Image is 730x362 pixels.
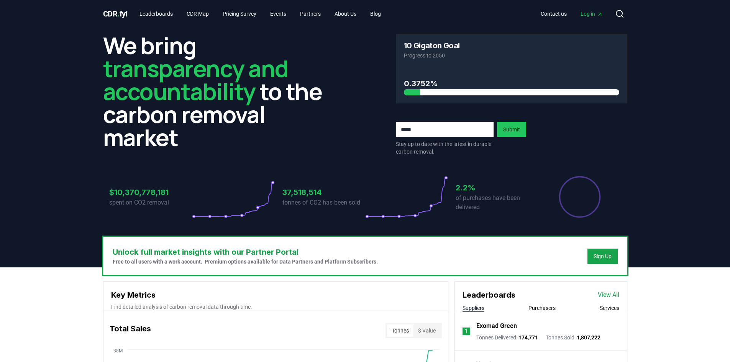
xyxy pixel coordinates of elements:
h3: $10,370,778,181 [109,187,192,198]
p: tonnes of CO2 has been sold [282,198,365,207]
h2: We bring to the carbon removal market [103,34,335,149]
a: CDR.fyi [103,8,128,19]
nav: Main [133,7,387,21]
button: Tonnes [387,324,413,337]
a: Events [264,7,292,21]
a: View All [598,290,619,300]
a: Log in [574,7,609,21]
p: Progress to 2050 [404,52,619,59]
p: Tonnes Delivered : [476,334,538,341]
a: Pricing Survey [217,7,262,21]
span: transparency and accountability [103,52,288,107]
tspan: 38M [113,348,123,354]
span: 1,807,222 [577,334,600,341]
a: Leaderboards [133,7,179,21]
button: Sign Up [587,249,618,264]
nav: Main [535,7,609,21]
h3: 10 Gigaton Goal [404,42,460,49]
a: Partners [294,7,327,21]
p: of purchases have been delivered [456,193,538,212]
span: . [117,9,120,18]
p: 1 [464,327,468,336]
span: 174,771 [518,334,538,341]
p: spent on CO2 removal [109,198,192,207]
button: $ Value [413,324,440,337]
p: Free to all users with a work account. Premium options available for Data Partners and Platform S... [113,258,378,265]
p: Stay up to date with the latest in durable carbon removal. [396,140,494,156]
h3: Total Sales [110,323,151,338]
button: Suppliers [463,304,484,312]
button: Submit [497,122,526,137]
p: Find detailed analysis of carbon removal data through time. [111,303,440,311]
button: Services [600,304,619,312]
div: Percentage of sales delivered [558,175,601,218]
h3: 37,518,514 [282,187,365,198]
h3: 2.2% [456,182,538,193]
h3: Key Metrics [111,289,440,301]
a: Blog [364,7,387,21]
h3: Unlock full market insights with our Partner Portal [113,246,378,258]
p: Tonnes Sold : [546,334,600,341]
a: Contact us [535,7,573,21]
button: Purchasers [528,304,556,312]
a: About Us [328,7,363,21]
a: CDR Map [180,7,215,21]
h3: 0.3752% [404,78,619,89]
span: CDR fyi [103,9,128,18]
a: Exomad Green [476,321,517,331]
span: Log in [581,10,603,18]
a: Sign Up [594,252,612,260]
h3: Leaderboards [463,289,515,301]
